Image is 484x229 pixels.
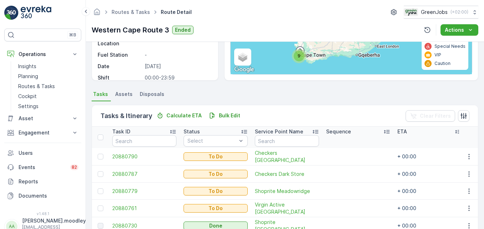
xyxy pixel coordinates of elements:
[255,128,303,135] p: Service Point Name
[235,49,251,65] a: Layers
[112,205,176,212] a: 20880761
[292,49,306,63] div: 9
[4,6,19,20] img: logo
[4,160,81,174] a: Events82
[184,170,248,178] button: To Do
[69,32,76,38] p: ⌘B
[406,110,455,122] button: Clear Filters
[255,201,319,215] a: Virgin Active Sun Valley
[219,112,240,119] p: Bulk Edit
[404,8,418,16] img: Green_Jobs_Logo.png
[112,9,150,15] a: Routes & Tasks
[255,201,319,215] span: Virgin Active [GEOGRAPHIC_DATA]
[175,26,191,34] p: Ended
[18,93,37,100] p: Cockpit
[208,205,223,212] p: To Do
[72,164,77,170] p: 82
[441,24,478,36] button: Actions
[255,149,319,164] a: Checkers Westlake Lifestyle Centre
[298,53,300,58] span: 9
[19,149,78,157] p: Users
[208,171,223,178] p: To Do
[4,174,81,189] a: Reports
[112,135,176,147] input: Search
[404,6,478,19] button: GreenJobs(+02:00)
[93,91,108,98] span: Tasks
[434,44,465,49] p: Special Needs
[98,205,103,211] div: Toggle Row Selected
[4,146,81,160] a: Users
[19,192,78,199] p: Documents
[18,83,55,90] p: Routes & Tasks
[4,189,81,203] a: Documents
[434,52,441,58] p: VIP
[145,51,211,58] p: -
[206,111,243,120] button: Bulk Edit
[172,26,194,34] button: Ended
[15,81,81,91] a: Routes & Tasks
[19,178,78,185] p: Reports
[394,166,465,183] td: + 00:00
[450,9,468,15] p: ( +02:00 )
[255,188,319,195] a: Shoprite Meadowridge
[93,11,101,17] a: Homepage
[232,65,256,74] img: Google
[394,200,465,217] td: + 00:00
[394,183,465,200] td: + 00:00
[4,126,81,140] button: Engagement
[255,171,319,178] a: Checkers Dark Store
[19,51,67,58] p: Operations
[19,164,66,171] p: Events
[98,223,103,229] div: Toggle Row Selected
[112,171,176,178] a: 20880787
[112,188,176,195] a: 20880779
[98,74,142,81] p: Shift
[394,148,465,166] td: + 00:00
[92,25,169,35] p: Western Cape Route 3
[184,204,248,213] button: To Do
[18,73,38,80] p: Planning
[98,188,103,194] div: Toggle Row Selected
[255,149,319,164] span: Checkers [GEOGRAPHIC_DATA]
[115,91,133,98] span: Assets
[326,128,351,135] p: Sequence
[4,111,81,126] button: Asset
[22,217,86,224] p: [PERSON_NAME].moodley
[420,112,451,119] p: Clear Filters
[232,65,256,74] a: Open this area in Google Maps (opens a new window)
[434,61,450,66] p: Caution
[15,71,81,81] a: Planning
[15,101,81,111] a: Settings
[187,137,237,144] p: Select
[154,111,205,120] button: Calculate ETA
[145,74,211,81] p: 00:00-23:59
[445,26,464,34] p: Actions
[98,63,142,70] p: Date
[18,103,38,110] p: Settings
[145,63,211,70] p: [DATE]
[184,152,248,161] button: To Do
[98,154,103,159] div: Toggle Row Selected
[184,187,248,195] button: To Do
[208,188,223,195] p: To Do
[184,128,200,135] p: Status
[166,112,202,119] p: Calculate ETA
[19,115,67,122] p: Asset
[112,128,130,135] p: Task ID
[397,128,407,135] p: ETA
[15,91,81,101] a: Cockpit
[15,61,81,71] a: Insights
[101,111,152,121] p: Tasks & Itinerary
[159,9,193,16] span: Route Detail
[112,153,176,160] a: 20880790
[140,91,164,98] span: Disposals
[19,129,67,136] p: Engagement
[208,153,223,160] p: To Do
[98,51,142,58] p: Fuel Station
